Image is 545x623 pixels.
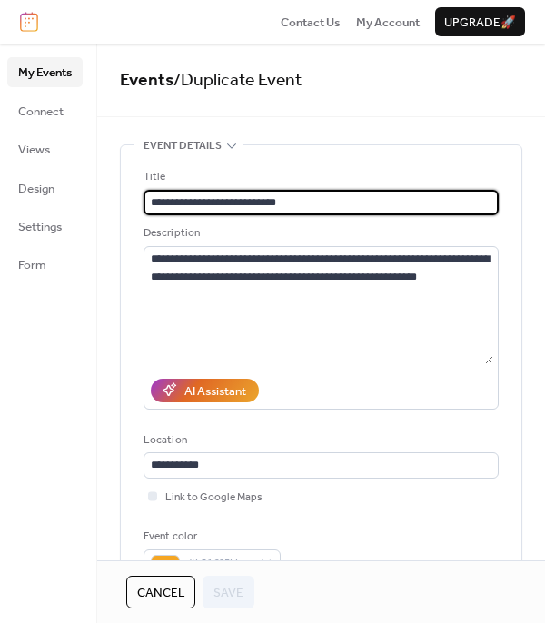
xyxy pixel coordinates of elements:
[18,103,64,121] span: Connect
[144,431,495,450] div: Location
[144,224,495,242] div: Description
[18,218,62,236] span: Settings
[144,528,277,546] div: Event color
[7,57,83,86] a: My Events
[137,584,184,602] span: Cancel
[281,13,341,31] a: Contact Us
[7,96,83,125] a: Connect
[7,134,83,163] a: Views
[435,7,525,36] button: Upgrade🚀
[126,576,195,608] button: Cancel
[165,489,263,507] span: Link to Google Maps
[144,137,222,155] span: Event details
[144,168,495,186] div: Title
[20,12,38,32] img: logo
[356,14,420,32] span: My Account
[7,173,83,203] a: Design
[356,13,420,31] a: My Account
[187,554,252,572] span: #F5A623FF
[151,379,259,402] button: AI Assistant
[444,14,516,32] span: Upgrade 🚀
[173,64,302,97] span: / Duplicate Event
[281,14,341,32] span: Contact Us
[7,212,83,241] a: Settings
[18,64,72,82] span: My Events
[120,64,173,97] a: Events
[18,180,54,198] span: Design
[18,141,50,159] span: Views
[7,250,83,279] a: Form
[18,256,46,274] span: Form
[184,382,246,400] div: AI Assistant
